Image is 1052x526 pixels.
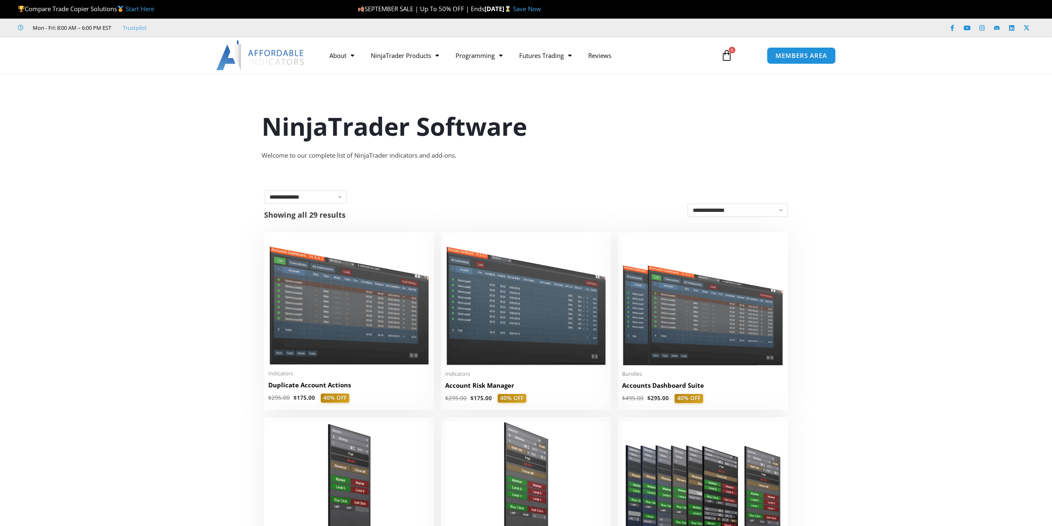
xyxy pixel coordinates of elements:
h2: Duplicate Account Actions [268,381,430,389]
bdi: 295.00 [647,394,669,402]
p: Showing all 29 results [264,211,346,219]
a: Accounts Dashboard Suite [622,381,784,394]
div: Welcome to our complete list of NinjaTrader indicators and add-ons. [262,150,791,161]
img: Duplicate Account Actions [268,236,430,365]
img: ⌛ [505,6,511,12]
h2: Accounts Dashboard Suite [622,381,784,390]
span: MEMBERS AREA [775,53,827,59]
span: $ [445,394,448,402]
bdi: 295.00 [268,394,290,401]
h2: Account Risk Manager [445,381,607,390]
bdi: 175.00 [470,394,492,402]
img: LogoAI | Affordable Indicators – NinjaTrader [216,41,305,70]
span: Mon - Fri: 8:00 AM – 6:00 PM EST [31,23,111,33]
select: Shop order [687,204,788,217]
span: Compare Trade Copier Solutions [18,5,154,13]
a: Account Risk Manager [445,381,607,394]
img: Accounts Dashboard Suite [622,236,784,365]
strong: [DATE] [484,5,513,13]
a: Programming [447,46,511,65]
a: About [321,46,363,65]
a: Save Now [513,5,541,13]
span: 0 [729,47,735,53]
img: 🍂 [358,6,364,12]
bdi: 175.00 [293,394,315,401]
img: 🏆 [18,6,24,12]
span: 40% OFF [675,394,703,403]
nav: Menu [321,46,711,65]
span: $ [622,394,625,402]
span: SEPTEMBER SALE | Up To 50% OFF | Ends [358,5,484,13]
a: Futures Trading [511,46,580,65]
span: Indicators [268,370,430,377]
a: Trustpilot [123,23,147,33]
span: $ [647,394,651,402]
span: $ [470,394,474,402]
bdi: 495.00 [622,394,644,402]
span: $ [268,394,272,401]
a: Reviews [580,46,620,65]
span: 40% OFF [498,394,526,403]
span: 40% OFF [321,394,349,403]
h1: NinjaTrader Software [262,109,791,144]
span: Indicators [445,370,607,377]
bdi: 295.00 [445,394,467,402]
a: MEMBERS AREA [767,47,836,64]
a: Duplicate Account Actions [268,381,430,394]
a: 0 [708,43,745,67]
a: Start Here [126,5,154,13]
span: $ [293,394,297,401]
img: Account Risk Manager [445,236,607,365]
span: Bundles [622,370,784,377]
a: NinjaTrader Products [363,46,447,65]
img: 🥇 [117,6,124,12]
